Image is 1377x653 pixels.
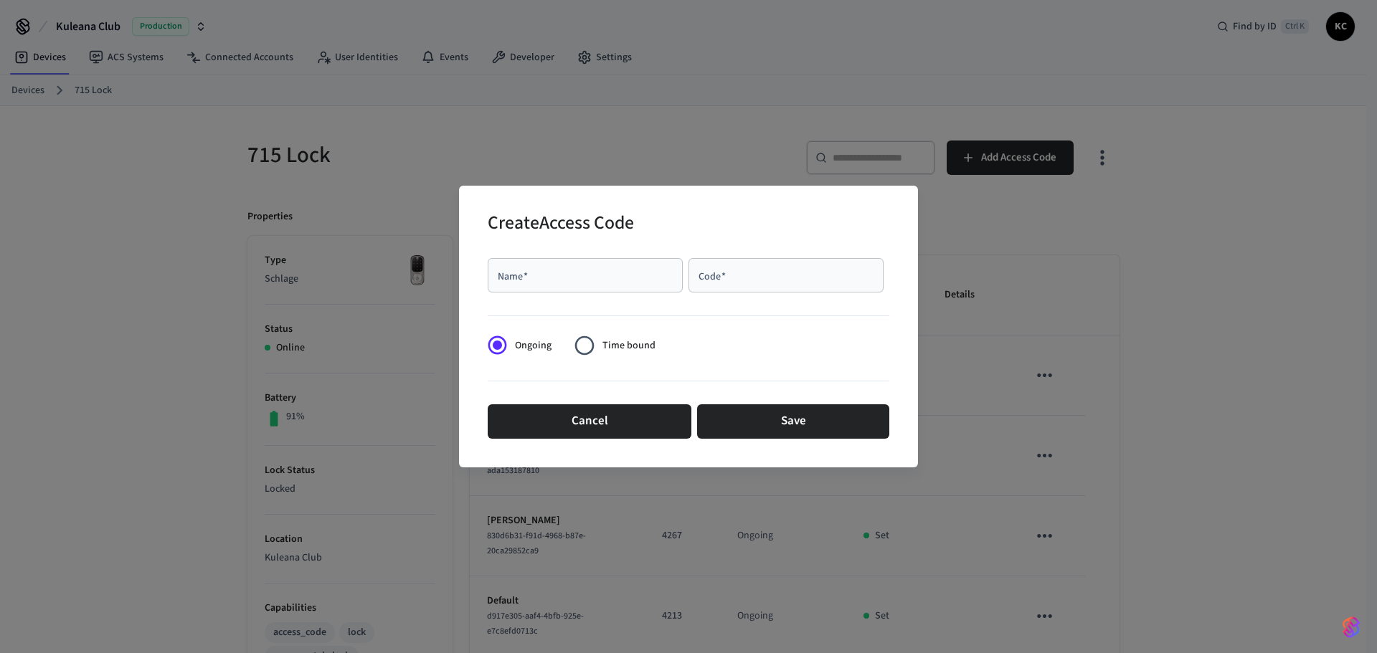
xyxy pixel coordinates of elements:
h2: Create Access Code [488,203,634,247]
img: SeamLogoGradient.69752ec5.svg [1343,616,1360,639]
span: Time bound [602,338,656,353]
button: Save [697,404,889,439]
button: Cancel [488,404,691,439]
span: Ongoing [515,338,552,353]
